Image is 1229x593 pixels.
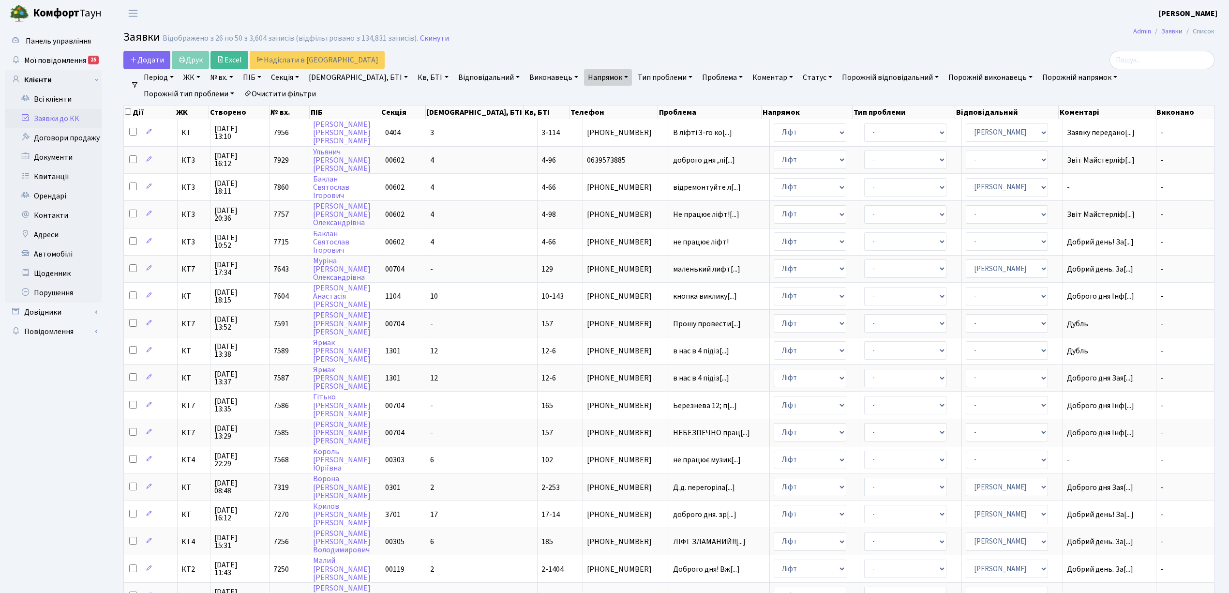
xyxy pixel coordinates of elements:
[305,69,412,86] a: [DEMOGRAPHIC_DATA], БТІ
[5,148,102,167] a: Документи
[385,536,405,547] span: 00305
[5,186,102,206] a: Орендарі
[673,182,741,193] span: відремонтуйте л[...]
[214,534,265,549] span: [DATE] 15:31
[1160,400,1163,411] span: -
[1161,26,1183,36] a: Заявки
[541,319,553,329] span: 157
[430,291,438,302] span: 10
[181,456,207,464] span: КТ4
[214,316,265,331] span: [DATE] 13:52
[273,455,289,465] span: 7568
[181,238,207,246] span: КТ3
[1160,455,1163,465] span: -
[313,256,371,283] a: Муріна[PERSON_NAME]Олександрівна
[1067,237,1134,247] span: Добрий день! За[...]
[26,36,91,46] span: Панель управління
[541,127,560,138] span: 3-114
[587,211,665,218] span: [PHONE_NUMBER]
[1119,21,1229,42] nav: breadcrumb
[587,156,665,164] span: 0639573885
[799,69,836,86] a: Статус
[541,209,556,220] span: 4-98
[273,209,289,220] span: 7757
[673,373,729,383] span: в нас в 4 підіз[...]
[181,538,207,546] span: КТ4
[853,106,955,119] th: Тип проблеми
[1067,427,1134,438] span: Доброго дня Інф[...]
[426,106,524,119] th: [DEMOGRAPHIC_DATA], БТІ
[1067,456,1152,464] span: -
[214,152,265,167] span: [DATE] 16:12
[587,429,665,437] span: [PHONE_NUMBER]
[313,528,371,555] a: [PERSON_NAME][PERSON_NAME]Володимирович
[673,319,741,329] span: Прошу провести[...]
[587,129,665,137] span: [PHONE_NUMBER]
[181,347,207,355] span: КТ
[5,128,102,148] a: Договори продажу
[673,455,741,465] span: не працює музик[...]
[313,365,371,392] a: Ярмак[PERSON_NAME][PERSON_NAME]
[181,565,207,573] span: КТ2
[380,106,426,119] th: Секція
[239,69,265,86] a: ПІБ
[214,397,265,413] span: [DATE] 13:35
[313,310,371,337] a: [PERSON_NAME][PERSON_NAME][PERSON_NAME]
[310,106,380,119] th: ПІБ
[123,51,170,69] a: Додати
[313,228,349,256] a: БакланСвятославІгорович
[541,564,564,575] span: 2-1404
[214,289,265,304] span: [DATE] 18:15
[1155,106,1214,119] th: Виконано
[313,446,371,473] a: Король[PERSON_NAME]Юріївна
[210,51,248,69] a: Excel
[240,86,320,102] a: Очистити фільтри
[5,303,102,322] a: Довідники
[587,511,665,518] span: [PHONE_NUMBER]
[430,400,433,411] span: -
[587,320,665,328] span: [PHONE_NUMBER]
[673,509,736,520] span: доброго дня. зр[...]
[163,34,418,43] div: Відображено з 26 по 50 з 3,604 записів (відфільтровано з 134,831 записів).
[1067,347,1152,355] span: Дубль
[587,565,665,573] span: [PHONE_NUMBER]
[1067,482,1133,493] span: Доброго дня Зая[...]
[430,427,433,438] span: -
[273,291,289,302] span: 7604
[273,346,289,356] span: 7589
[587,347,665,355] span: [PHONE_NUMBER]
[673,400,737,411] span: Березнева 12; п[...]
[5,322,102,341] a: Повідомлення
[1160,509,1163,520] span: -
[385,509,401,520] span: 3701
[214,234,265,249] span: [DATE] 10:52
[587,484,665,491] span: [PHONE_NUMBER]
[430,564,434,575] span: 2
[273,400,289,411] span: 7586
[273,536,289,547] span: 7256
[181,320,207,328] span: КТ7
[33,5,102,22] span: Таун
[430,182,434,193] span: 4
[1067,320,1152,328] span: Дубль
[634,69,696,86] a: Тип проблеми
[33,5,79,21] b: Комфорт
[121,5,145,21] button: Переключити навігацію
[1160,564,1163,575] span: -
[749,69,797,86] a: Коментар
[313,201,371,228] a: [PERSON_NAME][PERSON_NAME]Олександрівна
[385,455,405,465] span: 00303
[385,482,401,493] span: 0301
[1160,237,1163,247] span: -
[273,509,289,520] span: 7270
[313,474,371,501] a: Ворона[PERSON_NAME][PERSON_NAME]
[180,69,204,86] a: ЖК
[1160,127,1163,138] span: -
[10,4,29,23] img: logo.png
[24,55,86,66] span: Мої повідомлення
[1067,127,1135,138] span: Заявку передано[...]
[206,69,237,86] a: № вх.
[214,452,265,468] span: [DATE] 22:29
[1109,51,1214,69] input: Пошук...
[698,69,747,86] a: Проблема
